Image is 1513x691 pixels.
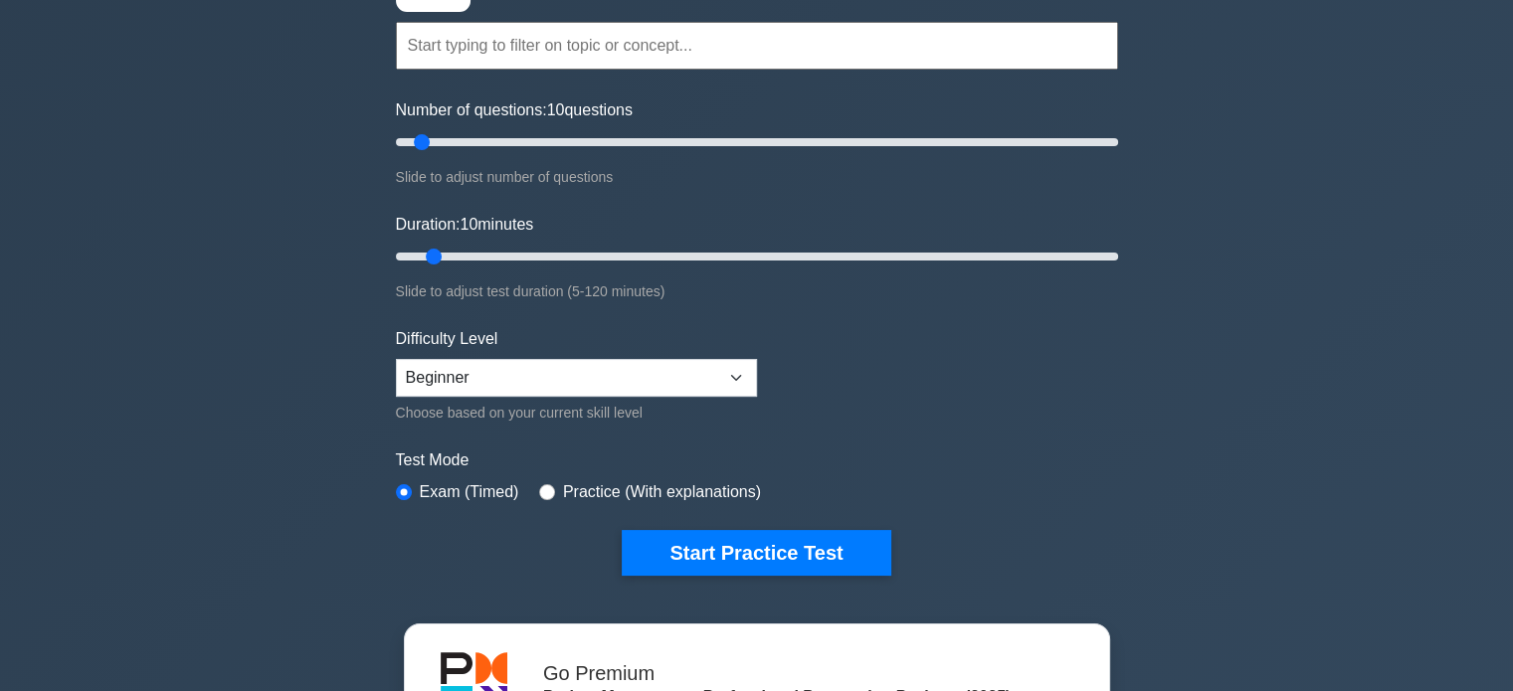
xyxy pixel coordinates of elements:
label: Duration: minutes [396,213,534,237]
div: Slide to adjust number of questions [396,165,1118,189]
label: Exam (Timed) [420,480,519,504]
button: Start Practice Test [622,530,890,576]
label: Test Mode [396,448,1118,472]
label: Number of questions: questions [396,98,633,122]
div: Choose based on your current skill level [396,401,757,425]
div: Slide to adjust test duration (5-120 minutes) [396,279,1118,303]
label: Difficulty Level [396,327,498,351]
label: Practice (With explanations) [563,480,761,504]
input: Start typing to filter on topic or concept... [396,22,1118,70]
span: 10 [547,101,565,118]
span: 10 [460,216,477,233]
